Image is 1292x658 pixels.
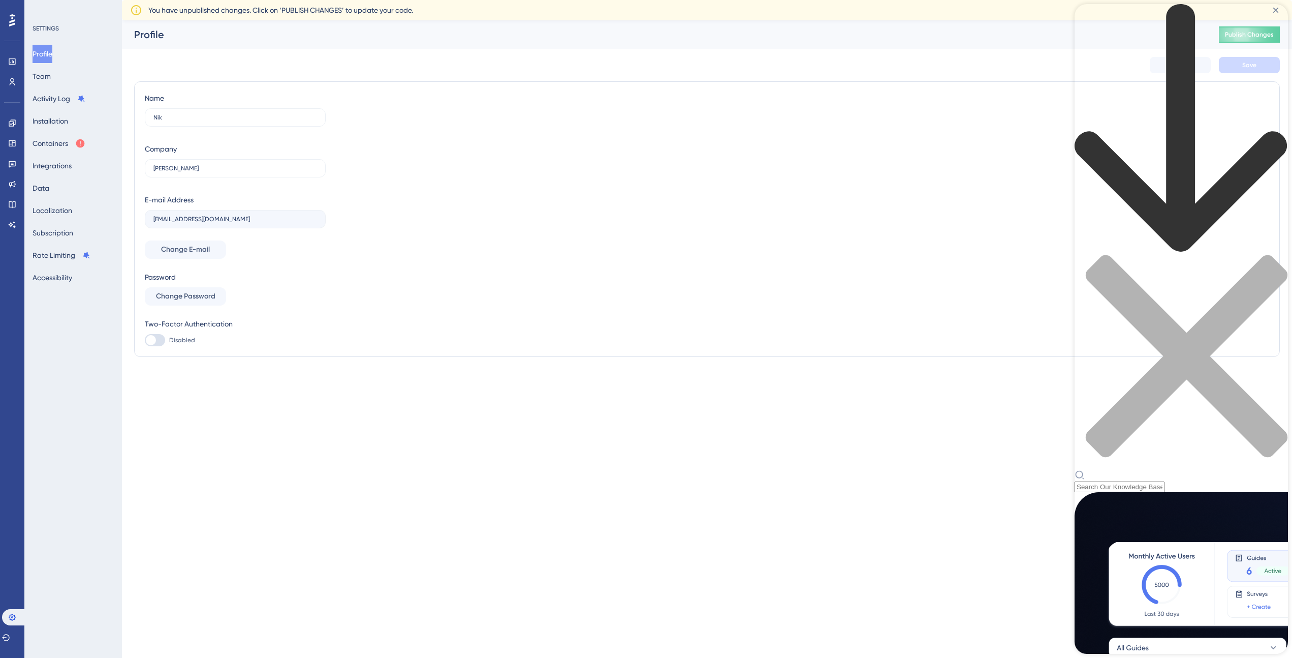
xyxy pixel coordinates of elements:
div: Two-Factor Authentication [145,318,326,330]
input: E-mail Address [153,216,317,223]
button: Integrations [33,157,72,175]
button: Rate Limiting [33,246,90,264]
input: Company Name [153,165,317,172]
button: Team [33,67,51,85]
span: Disabled [169,336,195,344]
div: E-mail Address [145,194,194,206]
button: Change E-mail [145,241,226,259]
button: Change Password [145,287,226,306]
input: Name Surname [153,114,317,121]
span: Need Help? [24,3,64,15]
span: You have unpublished changes. Click on ‘PUBLISH CHANGES’ to update your code. [148,4,413,16]
button: Localization [33,201,72,220]
button: Activity Log [33,89,85,108]
span: Change Password [156,290,215,303]
div: Profile [134,27,1193,42]
button: Subscription [33,224,73,242]
button: Installation [33,112,68,130]
button: Containers [33,134,85,153]
div: Name [145,92,164,104]
button: Accessibility [33,268,72,287]
button: Data [33,179,49,197]
div: SETTINGS [33,24,115,33]
div: Company [145,143,177,155]
div: Password [145,271,326,283]
button: Profile [33,45,52,63]
img: launcher-image-alternative-text [3,6,21,24]
div: 4 [71,5,74,13]
span: Change E-mail [161,244,210,256]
